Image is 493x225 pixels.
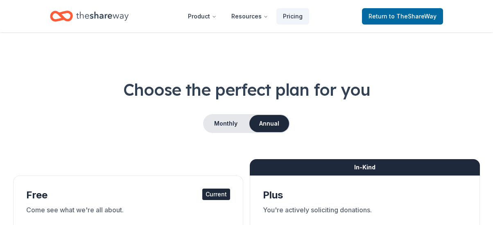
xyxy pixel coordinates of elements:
[389,13,436,20] span: to TheShareWay
[204,115,248,132] button: Monthly
[181,8,223,25] button: Product
[202,189,230,200] div: Current
[249,115,289,132] button: Annual
[50,7,129,26] a: Home
[13,78,480,101] h1: Choose the perfect plan for you
[362,8,443,25] a: Returnto TheShareWay
[225,8,275,25] button: Resources
[250,159,480,175] div: In-Kind
[263,189,467,202] div: Plus
[369,11,436,21] span: Return
[26,189,230,202] div: Free
[276,8,309,25] a: Pricing
[181,7,309,26] nav: Main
